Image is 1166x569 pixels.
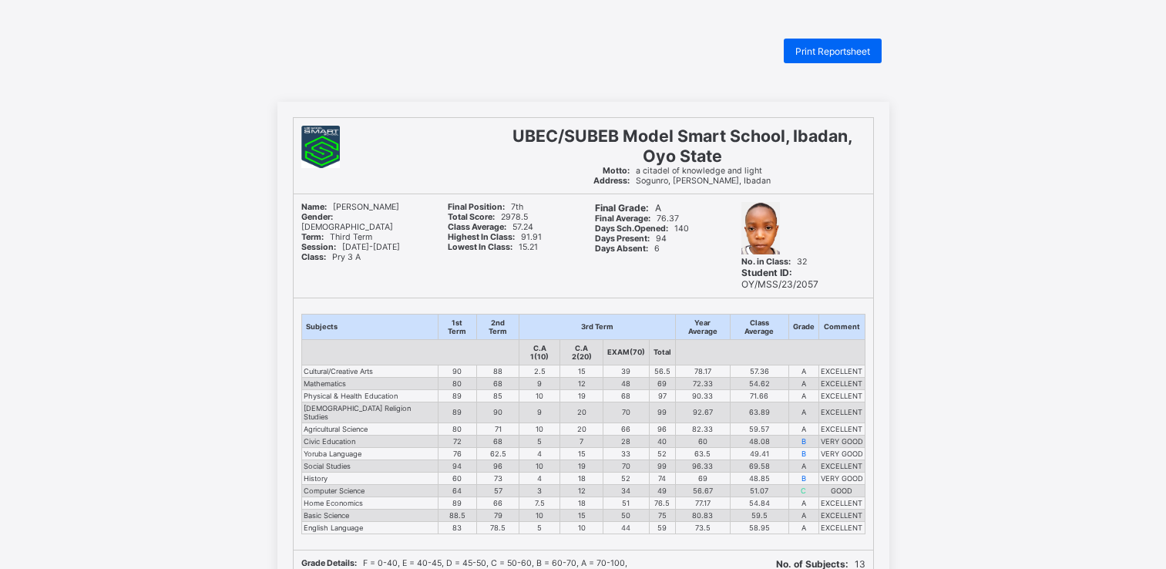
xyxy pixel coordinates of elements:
[788,435,818,447] td: B
[438,365,477,377] td: 90
[438,402,477,423] td: 89
[519,435,560,447] td: 5
[448,202,505,212] b: Final Position:
[818,314,865,339] th: Comment
[438,314,477,339] th: 1st Term
[519,484,560,497] td: 3
[477,447,519,460] td: 62.5
[560,423,603,435] td: 20
[301,242,336,252] b: Session:
[741,267,792,278] b: Student ID:
[788,389,818,402] td: A
[741,257,807,267] span: 32
[675,484,730,497] td: 56.67
[675,389,730,402] td: 90.33
[603,435,649,447] td: 28
[438,423,477,435] td: 80
[438,484,477,497] td: 64
[301,232,372,242] span: Third Term
[818,472,865,484] td: VERY GOOD
[301,389,438,402] td: Physical & Health Education
[649,484,675,497] td: 49
[675,402,730,423] td: 92.67
[593,176,771,186] span: Sogunro, [PERSON_NAME], Ibadan
[519,509,560,521] td: 10
[788,509,818,521] td: A
[788,365,818,377] td: A
[649,402,675,423] td: 99
[477,402,519,423] td: 90
[301,460,438,472] td: Social Studies
[477,435,519,447] td: 68
[731,314,788,339] th: Class Average
[519,314,675,339] th: 3rd Term
[448,242,512,252] b: Lowest In Class:
[595,214,650,224] b: Final Average:
[595,202,649,214] b: Final Grade:
[649,497,675,509] td: 76.5
[560,497,603,509] td: 18
[675,314,730,339] th: Year Average
[560,484,603,497] td: 12
[649,447,675,460] td: 52
[603,460,649,472] td: 70
[438,377,477,389] td: 80
[560,389,603,402] td: 19
[731,472,788,484] td: 48.85
[649,339,675,365] th: Total
[448,212,495,222] b: Total Score:
[675,521,730,534] td: 73.5
[603,472,649,484] td: 52
[560,365,603,377] td: 15
[301,242,400,252] span: [DATE]-[DATE]
[477,521,519,534] td: 78.5
[301,558,357,568] b: Grade Details:
[675,377,730,389] td: 72.33
[675,460,730,472] td: 96.33
[301,402,438,423] td: [DEMOGRAPHIC_DATA] Religion Studies
[731,460,788,472] td: 69.58
[731,447,788,460] td: 49.41
[795,45,870,57] span: Print Reportsheet
[731,402,788,423] td: 63.89
[788,484,818,497] td: C
[649,423,675,435] td: 96
[731,365,788,377] td: 57.36
[818,435,865,447] td: VERY GOOD
[301,212,333,222] b: Gender:
[595,244,648,254] b: Days Absent:
[731,389,788,402] td: 71.66
[788,423,818,435] td: A
[595,202,661,214] span: A
[301,314,438,339] th: Subjects
[818,484,865,497] td: GOOD
[438,509,477,521] td: 88.5
[519,521,560,534] td: 5
[438,521,477,534] td: 83
[731,521,788,534] td: 58.95
[438,447,477,460] td: 76
[448,212,528,222] span: 2978.5
[560,447,603,460] td: 15
[519,423,560,435] td: 10
[519,389,560,402] td: 10
[649,435,675,447] td: 40
[448,202,523,212] span: 7th
[818,509,865,521] td: EXCELLENT
[818,423,865,435] td: EXCELLENT
[477,472,519,484] td: 73
[438,497,477,509] td: 89
[477,509,519,521] td: 79
[438,472,477,484] td: 60
[675,472,730,484] td: 69
[519,365,560,377] td: 2.5
[448,222,533,232] span: 57.24
[603,166,762,176] span: a citadel of knowledge and light
[595,234,650,244] b: Days Present:
[788,472,818,484] td: B
[603,423,649,435] td: 66
[301,435,438,447] td: Civic Education
[477,484,519,497] td: 57
[301,521,438,534] td: English Language
[818,365,865,377] td: EXCELLENT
